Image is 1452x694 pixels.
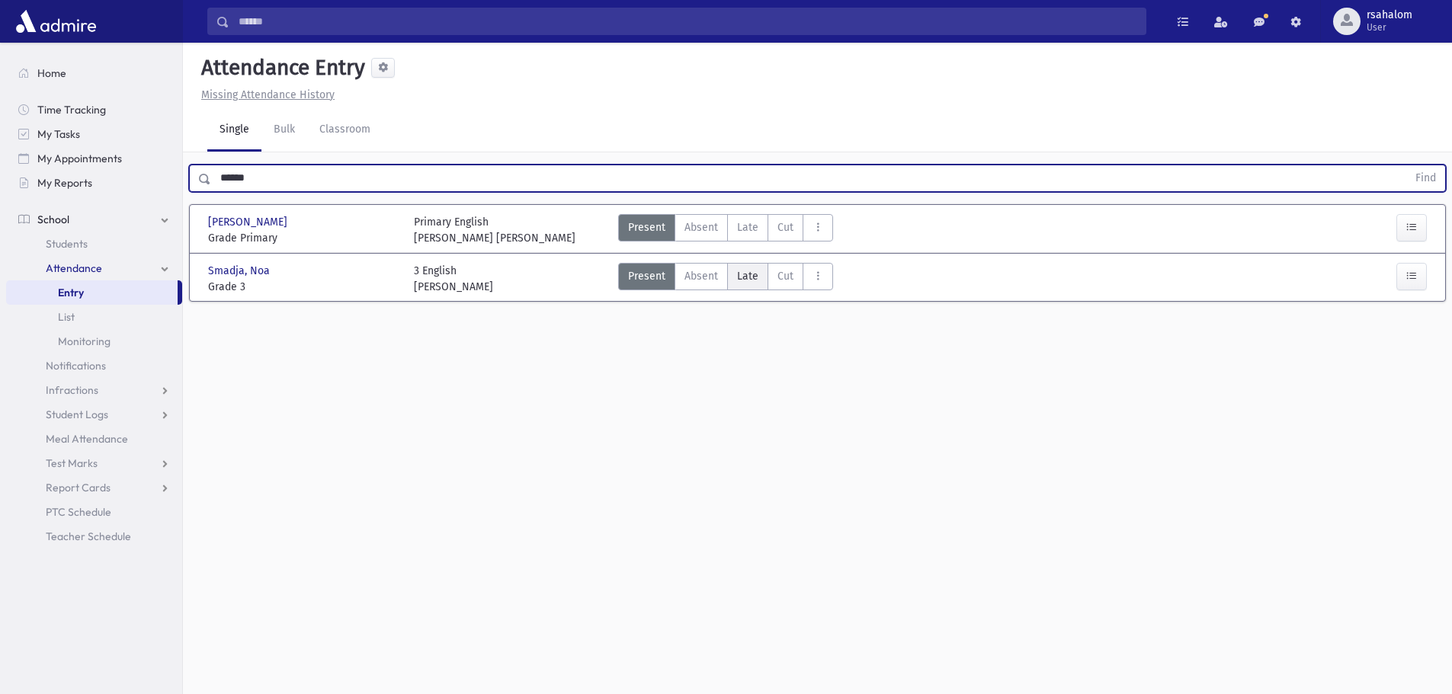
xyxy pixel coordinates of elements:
button: Find [1406,165,1445,191]
span: Meal Attendance [46,432,128,446]
span: rsahalom [1367,9,1412,21]
span: Student Logs [46,408,108,421]
a: Single [207,109,261,152]
a: Missing Attendance History [195,88,335,101]
div: 3 English [PERSON_NAME] [414,263,493,295]
a: My Appointments [6,146,182,171]
span: My Tasks [37,127,80,141]
a: Test Marks [6,451,182,475]
span: Infractions [46,383,98,397]
div: AttTypes [618,263,833,295]
span: Absent [684,219,718,235]
a: Students [6,232,182,256]
span: Time Tracking [37,103,106,117]
a: Teacher Schedule [6,524,182,548]
span: Cut [777,219,793,235]
a: My Reports [6,171,182,195]
span: Cut [777,268,793,284]
u: Missing Attendance History [201,88,335,101]
span: [PERSON_NAME] [208,214,290,230]
span: Attendance [46,261,102,275]
a: Time Tracking [6,98,182,122]
h5: Attendance Entry [195,55,365,81]
span: Report Cards [46,481,111,494]
a: Student Logs [6,402,182,427]
span: Present [628,219,665,235]
span: Smadja, Noa [208,263,273,279]
a: Infractions [6,378,182,402]
span: Notifications [46,359,106,373]
span: Entry [58,286,84,299]
span: Students [46,237,88,251]
a: Meal Attendance [6,427,182,451]
span: Grade 3 [208,279,399,295]
span: My Reports [37,176,92,190]
span: Late [737,219,758,235]
a: Notifications [6,353,182,378]
a: Report Cards [6,475,182,500]
span: Present [628,268,665,284]
span: PTC Schedule [46,505,111,519]
span: Home [37,66,66,80]
a: List [6,305,182,329]
a: Monitoring [6,329,182,353]
div: AttTypes [618,214,833,246]
span: Monitoring [58,334,111,348]
a: School [6,207,182,232]
span: List [58,310,75,324]
a: Entry [6,280,178,305]
span: My Appointments [37,152,122,165]
input: Search [229,8,1146,35]
div: Primary English [PERSON_NAME] [PERSON_NAME] [414,214,575,246]
span: Test Marks [46,456,98,470]
span: School [37,213,69,226]
span: Grade Primary [208,230,399,246]
span: Absent [684,268,718,284]
a: Attendance [6,256,182,280]
a: My Tasks [6,122,182,146]
a: Home [6,61,182,85]
img: AdmirePro [12,6,100,37]
span: Teacher Schedule [46,529,131,543]
a: Bulk [261,109,307,152]
a: PTC Schedule [6,500,182,524]
span: User [1367,21,1412,34]
a: Classroom [307,109,383,152]
span: Late [737,268,758,284]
